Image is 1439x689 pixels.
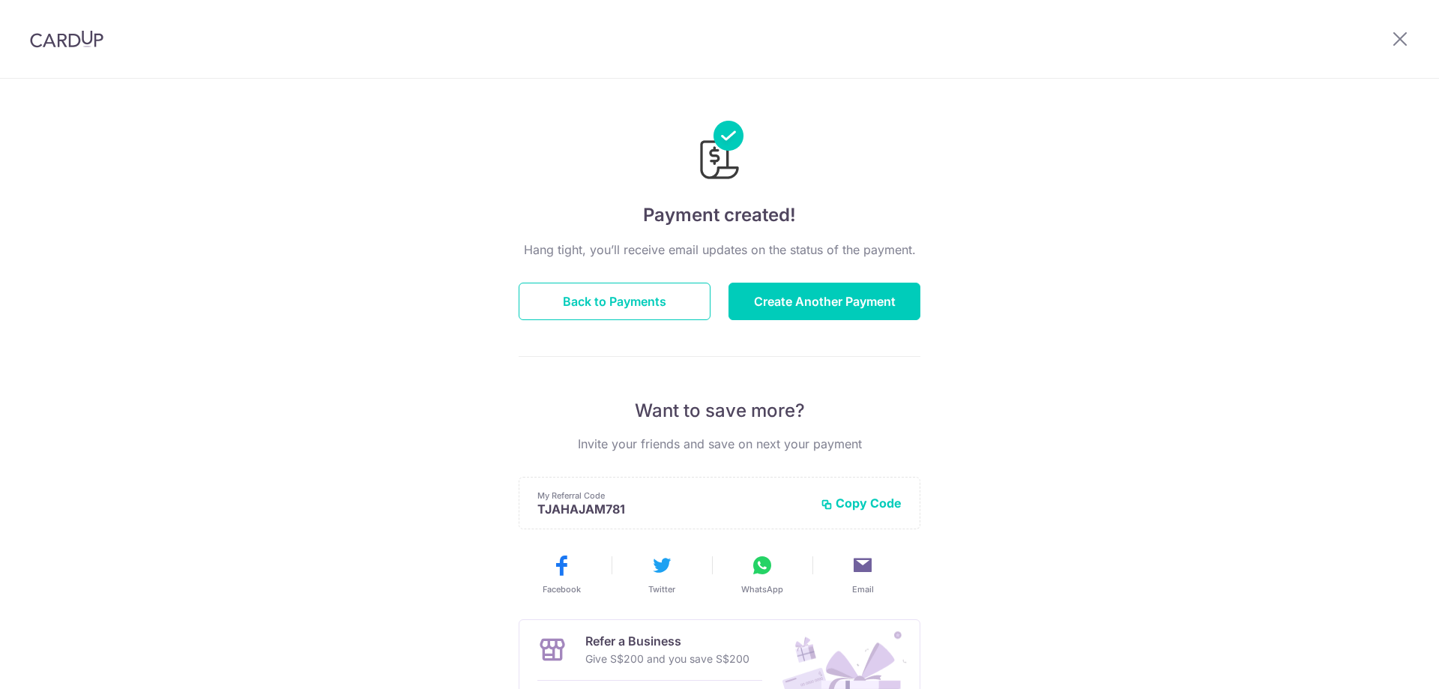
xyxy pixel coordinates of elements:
[517,553,606,595] button: Facebook
[30,30,103,48] img: CardUp
[537,502,809,517] p: TJAHAJAM781
[648,583,675,595] span: Twitter
[852,583,874,595] span: Email
[821,496,902,511] button: Copy Code
[519,241,920,259] p: Hang tight, you’ll receive email updates on the status of the payment.
[585,650,749,668] p: Give S$200 and you save S$200
[718,553,806,595] button: WhatsApp
[543,583,581,595] span: Facebook
[741,583,783,595] span: WhatsApp
[696,121,743,184] img: Payments
[728,283,920,320] button: Create Another Payment
[818,553,907,595] button: Email
[537,490,809,502] p: My Referral Code
[519,283,711,320] button: Back to Payments
[519,399,920,423] p: Want to save more?
[519,202,920,229] h4: Payment created!
[519,435,920,453] p: Invite your friends and save on next your payment
[585,632,749,650] p: Refer a Business
[618,553,706,595] button: Twitter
